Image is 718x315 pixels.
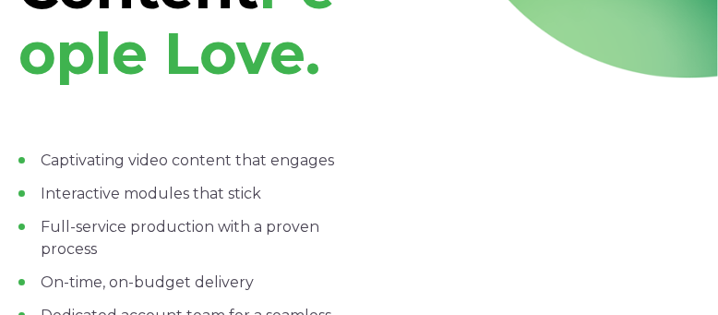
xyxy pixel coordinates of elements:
span: Captivating video content that engages [41,151,334,169]
span: On-time, on-budget delivery [41,273,254,291]
span: Full-service production with a proven process [41,218,319,258]
span: Interactive modules that stick [41,185,261,202]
